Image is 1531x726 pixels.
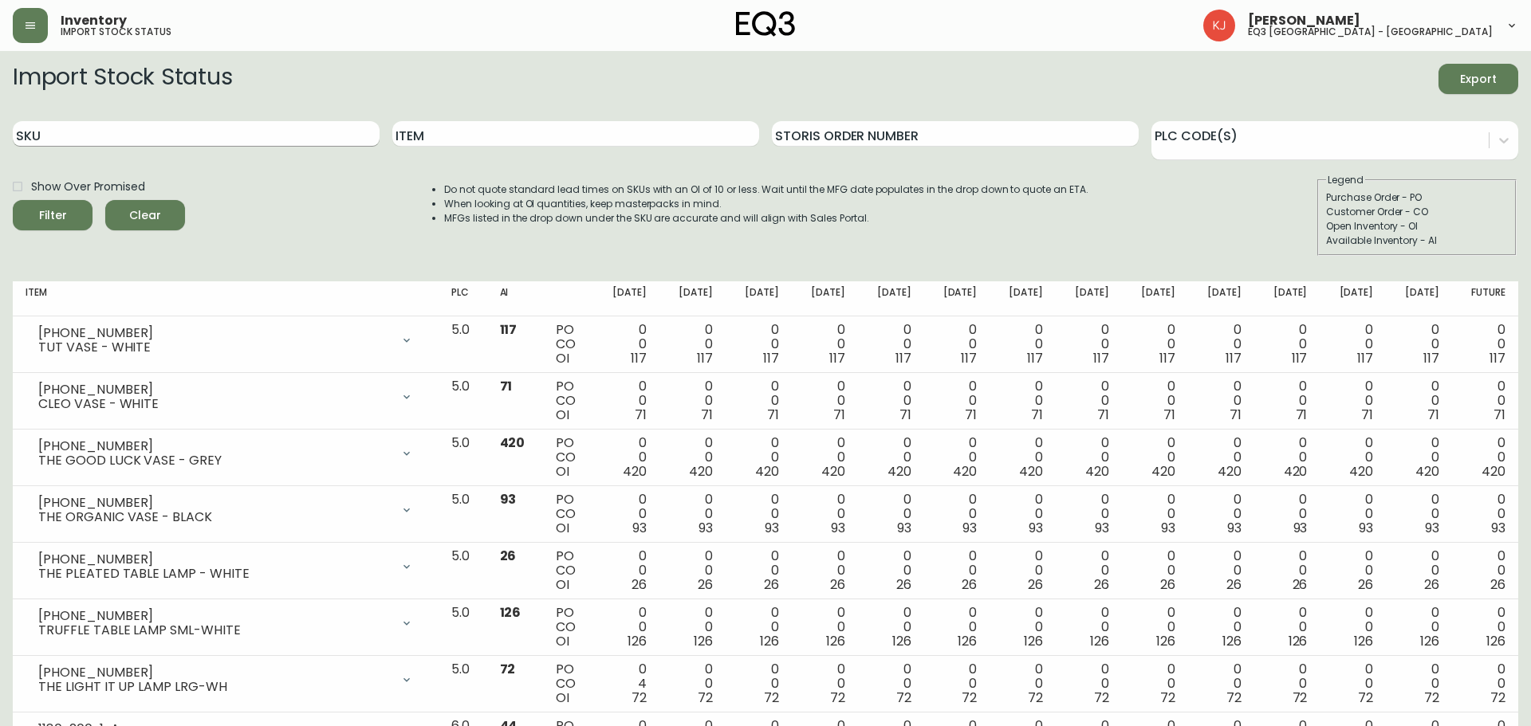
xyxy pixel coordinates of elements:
[1425,519,1439,537] span: 93
[1028,689,1043,707] span: 72
[1452,281,1518,316] th: Future
[899,406,911,424] span: 71
[1482,462,1505,481] span: 420
[672,549,713,592] div: 0 0
[1159,349,1175,367] span: 117
[962,519,977,537] span: 93
[697,349,713,367] span: 117
[736,11,795,37] img: logo
[962,575,977,594] span: 26
[1326,190,1508,205] div: Purchase Order - PO
[1028,575,1043,594] span: 26
[1490,575,1505,594] span: 26
[1201,549,1242,592] div: 0 0
[1002,606,1043,649] div: 0 0
[871,549,911,592] div: 0 0
[556,662,581,705] div: PO CO
[500,320,518,339] span: 117
[1002,323,1043,366] div: 0 0
[500,377,513,395] span: 71
[1069,323,1109,366] div: 0 0
[1490,349,1505,367] span: 117
[1326,219,1508,233] div: Open Inventory - OI
[38,567,391,581] div: THE PLEATED TABLE LAMP - WHITE
[1135,379,1175,422] div: 0 0
[672,606,713,649] div: 0 0
[26,323,426,358] div: [PHONE_NUMBER]TUT VASE - WHITE
[958,632,977,650] span: 126
[1069,662,1109,705] div: 0 0
[871,606,911,649] div: 0 0
[439,281,487,316] th: PLC
[556,549,581,592] div: PO CO
[61,14,127,27] span: Inventory
[556,606,581,649] div: PO CO
[439,486,487,543] td: 5.0
[1135,323,1175,366] div: 0 0
[1289,632,1308,650] span: 126
[439,656,487,712] td: 5.0
[738,379,779,422] div: 0 0
[61,27,171,37] h5: import stock status
[1451,69,1505,89] span: Export
[1358,689,1373,707] span: 72
[13,281,439,316] th: Item
[1424,575,1439,594] span: 26
[1267,606,1308,649] div: 0 0
[1163,406,1175,424] span: 71
[896,575,911,594] span: 26
[1361,406,1373,424] span: 71
[1201,323,1242,366] div: 0 0
[738,323,779,366] div: 0 0
[632,689,647,707] span: 72
[1358,575,1373,594] span: 26
[606,379,647,422] div: 0 0
[1069,379,1109,422] div: 0 0
[1332,436,1373,479] div: 0 0
[895,349,911,367] span: 117
[38,623,391,638] div: TRUFFLE TABLE LAMP SML-WHITE
[805,493,845,536] div: 0 0
[556,632,569,650] span: OI
[829,349,845,367] span: 117
[755,462,779,481] span: 420
[38,496,391,510] div: [PHONE_NUMBER]
[39,206,67,226] div: Filter
[1491,519,1505,537] span: 93
[500,434,525,452] span: 420
[26,436,426,471] div: [PHONE_NUMBER]THE GOOD LUCK VASE - GREY
[936,493,977,536] div: 0 0
[726,281,792,316] th: [DATE]
[1465,606,1505,649] div: 0 0
[1024,632,1043,650] span: 126
[439,543,487,599] td: 5.0
[1326,205,1508,219] div: Customer Order - CO
[738,606,779,649] div: 0 0
[1293,519,1308,537] span: 93
[1085,462,1109,481] span: 420
[635,406,647,424] span: 71
[1027,349,1043,367] span: 117
[38,510,391,524] div: THE ORGANIC VASE - BLACK
[805,606,845,649] div: 0 0
[500,547,517,565] span: 26
[833,406,845,424] span: 71
[1490,689,1505,707] span: 72
[26,549,426,584] div: [PHONE_NUMBER]THE PLEATED TABLE LAMP - WHITE
[623,462,647,481] span: 420
[606,323,647,366] div: 0 0
[805,549,845,592] div: 0 0
[1415,462,1439,481] span: 420
[1226,689,1242,707] span: 72
[1439,64,1518,94] button: Export
[1226,575,1242,594] span: 26
[1218,462,1242,481] span: 420
[805,379,845,422] div: 0 0
[699,519,713,537] span: 93
[1222,632,1242,650] span: 126
[764,575,779,594] span: 26
[936,549,977,592] div: 0 0
[1002,379,1043,422] div: 0 0
[556,519,569,537] span: OI
[26,606,426,641] div: [PHONE_NUMBER]TRUFFLE TABLE LAMP SML-WHITE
